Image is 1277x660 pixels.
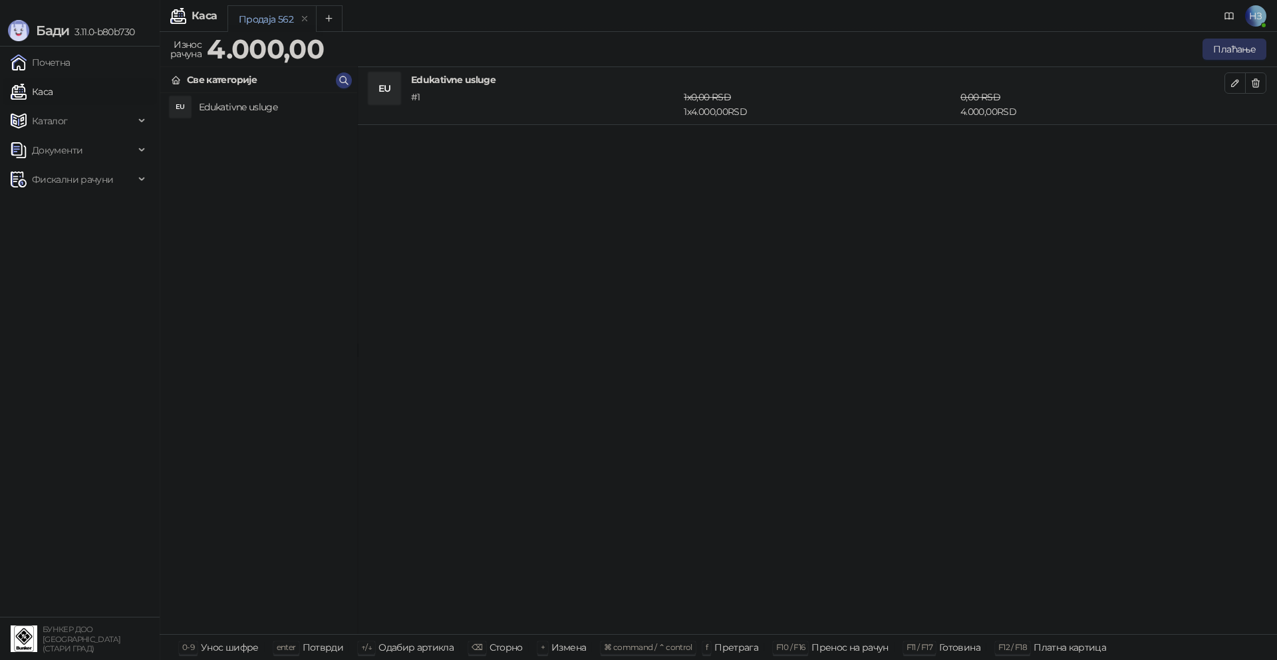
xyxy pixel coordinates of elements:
h4: Edukativne usluge [411,72,1224,87]
h4: Edukativne usluge [199,96,347,118]
div: Платна картица [1034,639,1106,656]
a: Каса [11,78,53,105]
a: Документација [1218,5,1240,27]
div: Претрага [714,639,758,656]
small: БУНКЕР ДОО [GEOGRAPHIC_DATA] (СТАРИ ГРАД) [43,625,120,653]
div: Готовина [939,639,980,656]
div: 1 x 4.000,00 RSD [681,90,958,119]
span: F11 / F17 [907,642,932,652]
div: Продаја 562 [239,12,293,27]
button: Плаћање [1203,39,1266,60]
span: Бади [36,23,69,39]
span: ↑/↓ [361,642,372,652]
span: + [541,642,545,652]
button: Add tab [316,5,343,32]
div: Потврди [303,639,344,656]
span: F12 / F18 [998,642,1027,652]
img: Logo [8,20,29,41]
div: # 1 [408,90,681,119]
span: F10 / F16 [776,642,805,652]
div: grid [160,93,357,634]
div: Све категорије [187,72,257,87]
span: ⌘ command / ⌃ control [604,642,692,652]
span: 1 x 0,00 RSD [684,91,731,103]
span: ⌫ [472,642,482,652]
span: Каталог [32,108,68,134]
span: НЗ [1245,5,1266,27]
strong: 4.000,00 [207,33,324,65]
span: 0,00 RSD [960,91,1000,103]
div: EU [368,72,400,104]
span: 3.11.0-b80b730 [69,26,134,38]
div: Сторно [490,639,523,656]
a: Почетна [11,49,71,76]
div: Одабир артикла [378,639,454,656]
div: Измена [551,639,586,656]
div: Унос шифре [201,639,259,656]
div: EU [170,96,191,118]
span: 0-9 [182,642,194,652]
span: Фискални рачуни [32,166,113,193]
span: Документи [32,137,82,164]
span: f [706,642,708,652]
img: 64x64-companyLogo-d200c298-da26-4023-afd4-f376f589afb5.jpeg [11,625,37,652]
div: 4.000,00 RSD [958,90,1227,119]
button: remove [296,13,313,25]
div: Каса [192,11,217,21]
span: enter [277,642,296,652]
div: Износ рачуна [168,36,204,62]
div: Пренос на рачун [811,639,888,656]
